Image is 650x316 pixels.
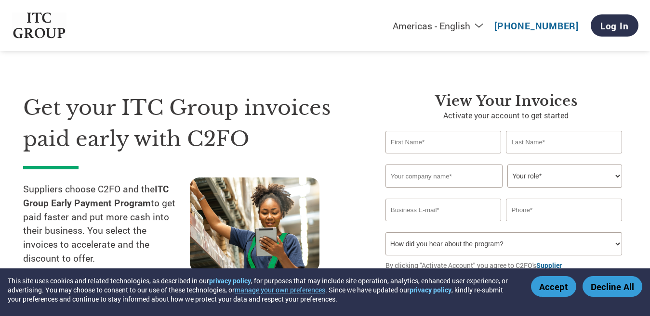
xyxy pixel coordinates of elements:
[8,276,517,303] div: This site uses cookies and related technologies, as described in our , for purposes that may incl...
[385,164,503,188] input: Your company name*
[385,260,627,280] p: By clicking "Activate Account" you agree to C2FO's and
[506,199,622,221] input: Phone*
[209,276,251,285] a: privacy policy
[12,13,67,39] img: ITC Group
[235,285,325,294] button: manage your own preferences
[506,154,622,161] div: Invalid last name or last name is too long
[385,189,622,195] div: Invalid company name or company name is too long
[591,14,638,37] a: Log In
[385,154,502,161] div: Invalid first name or first name is too long
[23,182,190,265] p: Suppliers choose C2FO and the to get paid faster and put more cash into their business. You selec...
[385,92,627,110] h3: View Your Invoices
[506,131,622,153] input: Last Name*
[531,276,576,297] button: Accept
[385,222,502,228] div: Inavlid Email Address
[385,110,627,121] p: Activate your account to get started
[385,199,502,221] input: Invalid Email format
[494,20,579,32] a: [PHONE_NUMBER]
[507,164,622,188] select: Title/Role
[410,285,451,294] a: privacy policy
[23,92,357,154] h1: Get your ITC Group invoices paid early with C2FO
[385,131,502,153] input: First Name*
[506,222,622,228] div: Inavlid Phone Number
[23,183,169,209] strong: ITC Group Early Payment Program
[190,177,319,272] img: supply chain worker
[583,276,642,297] button: Decline All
